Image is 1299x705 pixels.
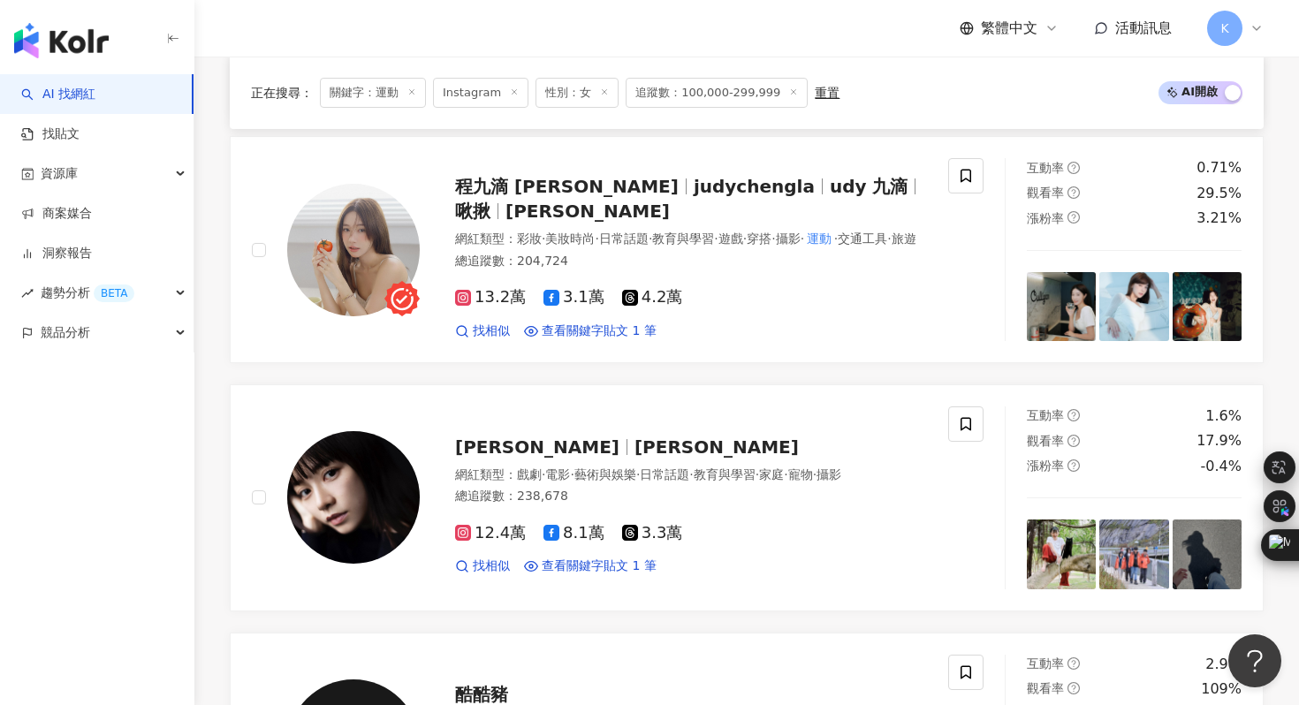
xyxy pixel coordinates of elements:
[1115,19,1172,36] span: 活動訊息
[1196,431,1242,451] div: 17.9%
[1201,457,1242,476] div: -0.4%
[838,231,887,246] span: 交通工具
[251,86,313,100] span: 正在搜尋 ：
[542,322,657,340] span: 查看關鍵字貼文 1 筆
[287,184,420,316] img: KOL Avatar
[1027,408,1064,422] span: 互動率
[455,436,619,458] span: [PERSON_NAME]
[622,288,683,307] span: 4.2萬
[801,231,804,246] span: ·
[94,284,134,302] div: BETA
[543,288,604,307] span: 3.1萬
[834,231,838,246] span: ·
[714,231,718,246] span: ·
[887,231,891,246] span: ·
[776,231,801,246] span: 攝影
[1027,656,1064,671] span: 互動率
[1027,186,1064,200] span: 觀看率
[1027,211,1064,225] span: 漲粉率
[830,176,908,197] span: udy 九滴
[1099,272,1168,341] img: post-image
[1196,208,1242,228] div: 3.21%
[455,201,490,222] span: 啾揪
[320,78,426,108] span: 關鍵字：運動
[1201,679,1242,699] div: 109%
[640,467,689,481] span: 日常話題
[649,231,652,246] span: ·
[230,384,1264,611] a: KOL Avatar[PERSON_NAME][PERSON_NAME]網紅類型：戲劇·電影·藝術與娛樂·日常話題·教育與學習·家庭·寵物·攝影總追蹤數：238,67812.4萬8.1萬3.3萬...
[1173,272,1242,341] img: post-image
[1067,211,1080,224] span: question-circle
[743,231,747,246] span: ·
[626,78,808,108] span: 追蹤數：100,000-299,999
[813,467,817,481] span: ·
[595,231,598,246] span: ·
[517,231,542,246] span: 彩妝
[21,205,92,223] a: 商案媒合
[817,467,841,481] span: 攝影
[1027,434,1064,448] span: 觀看率
[804,229,834,248] mark: 運動
[41,273,134,313] span: 趨勢分析
[892,231,916,246] span: 旅遊
[524,322,657,340] a: 查看關鍵字貼文 1 筆
[689,467,693,481] span: ·
[574,467,636,481] span: 藝術與娛樂
[1205,655,1242,674] div: 2.9%
[599,231,649,246] span: 日常話題
[1027,519,1096,588] img: post-image
[41,313,90,352] span: 競品分析
[455,488,927,505] div: 總追蹤數 ： 238,678
[455,466,927,484] div: 網紅類型 ：
[455,524,526,542] span: 12.4萬
[505,201,670,222] span: [PERSON_NAME]
[1067,682,1080,694] span: question-circle
[1067,435,1080,447] span: question-circle
[455,176,679,197] span: 程九滴 [PERSON_NAME]
[784,467,787,481] span: ·
[543,524,604,542] span: 8.1萬
[542,231,545,246] span: ·
[455,288,526,307] span: 13.2萬
[1067,186,1080,199] span: question-circle
[694,467,756,481] span: 教育與學習
[230,136,1264,363] a: KOL Avatar程九滴 [PERSON_NAME]judychenglaudy 九滴啾揪[PERSON_NAME]網紅類型：彩妝·美妝時尚·日常話題·教育與學習·遊戲·穿搭·攝影·運動·交通...
[1099,519,1168,588] img: post-image
[788,467,813,481] span: 寵物
[542,467,545,481] span: ·
[981,19,1037,38] span: 繁體中文
[21,287,34,299] span: rise
[759,467,784,481] span: 家庭
[1067,162,1080,174] span: question-circle
[570,467,574,481] span: ·
[1027,681,1064,695] span: 觀看率
[771,231,775,246] span: ·
[473,557,510,575] span: 找相似
[1220,19,1228,38] span: K
[433,78,528,108] span: Instagram
[718,231,743,246] span: 遊戲
[287,431,420,564] img: KOL Avatar
[1027,272,1096,341] img: post-image
[1205,406,1242,426] div: 1.6%
[652,231,714,246] span: 教育與學習
[1196,158,1242,178] div: 0.71%
[21,245,92,262] a: 洞察報告
[473,322,510,340] span: 找相似
[455,557,510,575] a: 找相似
[694,176,815,197] span: judychengla
[1228,634,1281,687] iframe: Help Scout Beacon - Open
[1196,184,1242,203] div: 29.5%
[756,467,759,481] span: ·
[634,436,799,458] span: [PERSON_NAME]
[545,231,595,246] span: 美妝時尚
[455,231,927,248] div: 網紅類型 ：
[1173,519,1242,588] img: post-image
[517,467,542,481] span: 戲劇
[1067,459,1080,472] span: question-circle
[21,86,95,103] a: searchAI 找網紅
[455,684,508,705] span: 酷酷豬
[636,467,640,481] span: ·
[524,557,657,575] a: 查看關鍵字貼文 1 筆
[455,253,927,270] div: 總追蹤數 ： 204,724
